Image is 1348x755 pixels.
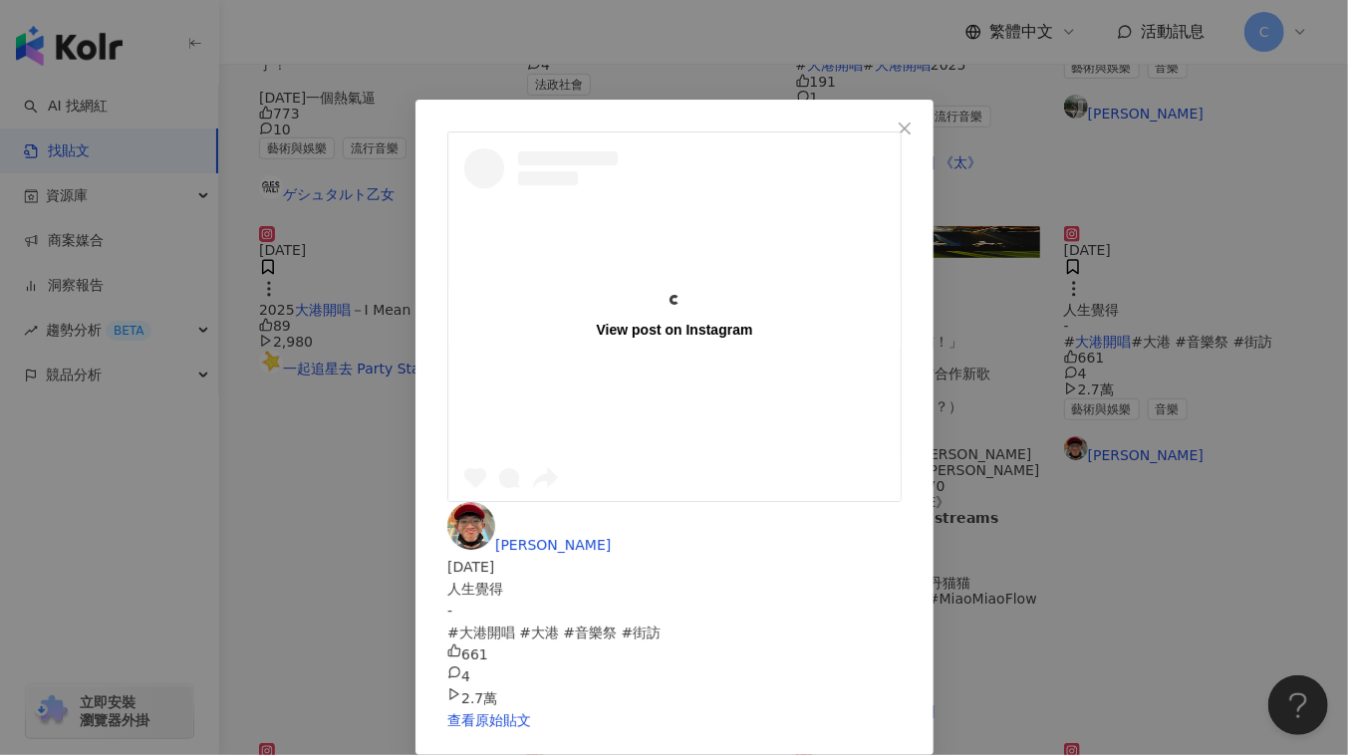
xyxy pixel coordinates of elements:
[447,502,495,550] img: KOL Avatar
[448,132,901,501] a: View post on Instagram
[447,556,902,578] div: [DATE]
[596,321,752,339] div: View post on Instagram
[447,712,531,728] a: 查看原始貼文
[447,687,902,709] div: 2.7萬
[447,578,902,643] div: 人生覺得 - #大港開唱 #大港 #音樂祭 #街訪
[897,121,913,136] span: close
[495,537,611,553] span: [PERSON_NAME]
[885,109,925,148] button: Close
[447,537,611,553] a: KOL Avatar[PERSON_NAME]
[447,643,902,665] div: 661
[447,665,902,687] div: 4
